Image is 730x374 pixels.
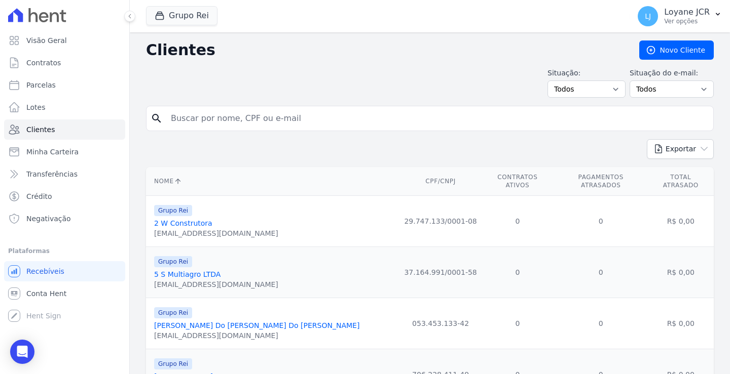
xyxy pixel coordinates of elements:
[647,139,714,159] button: Exportar
[26,35,67,46] span: Visão Geral
[400,167,481,196] th: CPF/CNPJ
[639,40,714,60] a: Novo Cliente
[154,205,192,216] span: Grupo Rei
[481,196,554,247] td: 0
[481,247,554,298] td: 0
[154,307,192,318] span: Grupo Rei
[154,279,278,289] div: [EMAIL_ADDRESS][DOMAIN_NAME]
[26,102,46,112] span: Lotes
[648,298,714,349] td: R$ 0,00
[154,270,221,278] a: 5 S Multiagro LTDA
[648,196,714,247] td: R$ 0,00
[154,256,192,267] span: Grupo Rei
[554,247,648,298] td: 0
[645,13,651,20] span: LJ
[4,75,125,95] a: Parcelas
[4,186,125,206] a: Crédito
[481,298,554,349] td: 0
[26,147,79,157] span: Minha Carteira
[165,108,709,129] input: Buscar por nome, CPF ou e-mail
[26,266,64,276] span: Recebíveis
[26,214,71,224] span: Negativação
[154,321,359,329] a: [PERSON_NAME] Do [PERSON_NAME] Do [PERSON_NAME]
[400,298,481,349] td: 053.453.133-42
[4,119,125,140] a: Clientes
[154,330,359,341] div: [EMAIL_ADDRESS][DOMAIN_NAME]
[146,167,400,196] th: Nome
[8,245,121,257] div: Plataformas
[26,169,78,179] span: Transferências
[154,358,192,369] span: Grupo Rei
[554,167,648,196] th: Pagamentos Atrasados
[26,191,52,201] span: Crédito
[151,112,163,124] i: search
[26,124,55,135] span: Clientes
[554,196,648,247] td: 0
[481,167,554,196] th: Contratos Ativos
[648,247,714,298] td: R$ 0,00
[146,41,623,59] h2: Clientes
[26,80,56,90] span: Parcelas
[400,196,481,247] td: 29.747.133/0001-08
[630,68,714,78] label: Situação do e-mail:
[4,97,125,117] a: Lotes
[26,288,66,299] span: Conta Hent
[4,283,125,304] a: Conta Hent
[154,228,278,238] div: [EMAIL_ADDRESS][DOMAIN_NAME]
[554,298,648,349] td: 0
[26,58,61,68] span: Contratos
[4,53,125,73] a: Contratos
[547,68,626,78] label: Situação:
[154,219,212,227] a: 2 W Construtora
[664,17,710,25] p: Ver opções
[4,30,125,51] a: Visão Geral
[4,142,125,162] a: Minha Carteira
[4,209,125,229] a: Negativação
[400,247,481,298] td: 37.164.991/0001-58
[630,2,730,30] button: LJ Loyane JCR Ver opções
[4,261,125,281] a: Recebíveis
[10,340,34,364] div: Open Intercom Messenger
[4,164,125,184] a: Transferências
[146,6,217,25] button: Grupo Rei
[664,7,710,17] p: Loyane JCR
[648,167,714,196] th: Total Atrasado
